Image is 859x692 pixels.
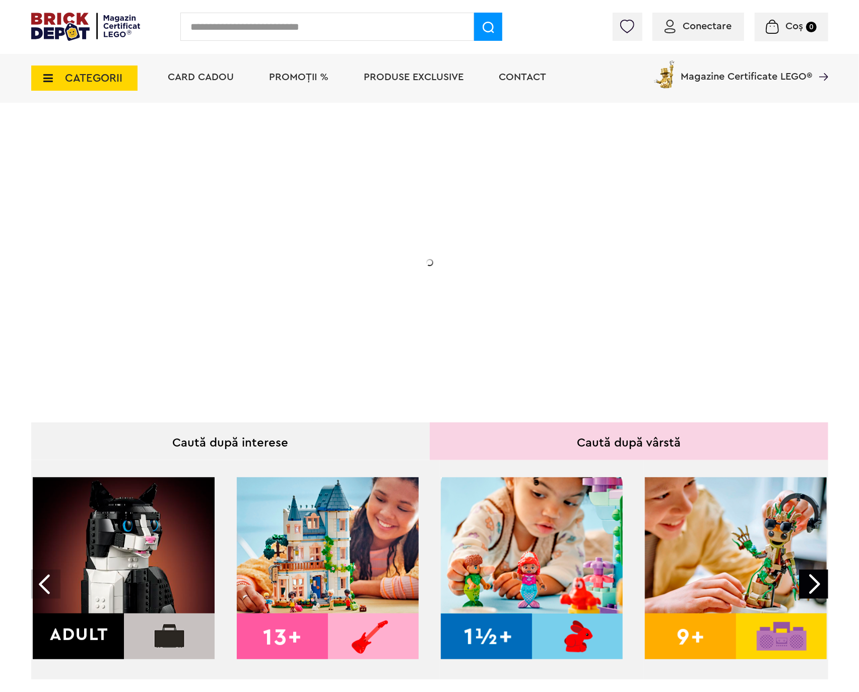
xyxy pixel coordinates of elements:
[33,477,215,659] img: Adult
[806,22,817,32] small: 0
[430,422,828,460] div: Caută după vârstă
[785,21,803,31] span: Coș
[168,72,234,82] a: Card Cadou
[270,72,329,82] a: PROMOȚII %
[645,477,827,659] img: 9+
[103,203,304,239] h1: Cadou VIP 40772
[441,477,623,659] img: 1.5+
[499,72,547,82] a: Contact
[681,58,813,82] span: Magazine Certificate LEGO®
[65,73,123,84] span: CATEGORII
[237,477,419,659] img: 13+
[103,314,304,327] div: Află detalii
[31,422,430,460] div: Caută după interese
[665,21,732,31] a: Conectare
[364,72,464,82] a: Produse exclusive
[683,21,732,31] span: Conectare
[103,249,304,292] h2: Seria de sărbători: Fantomă luminoasă. Promoția este valabilă în perioada [DATE] - [DATE].
[813,58,828,69] a: Magazine Certificate LEGO®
